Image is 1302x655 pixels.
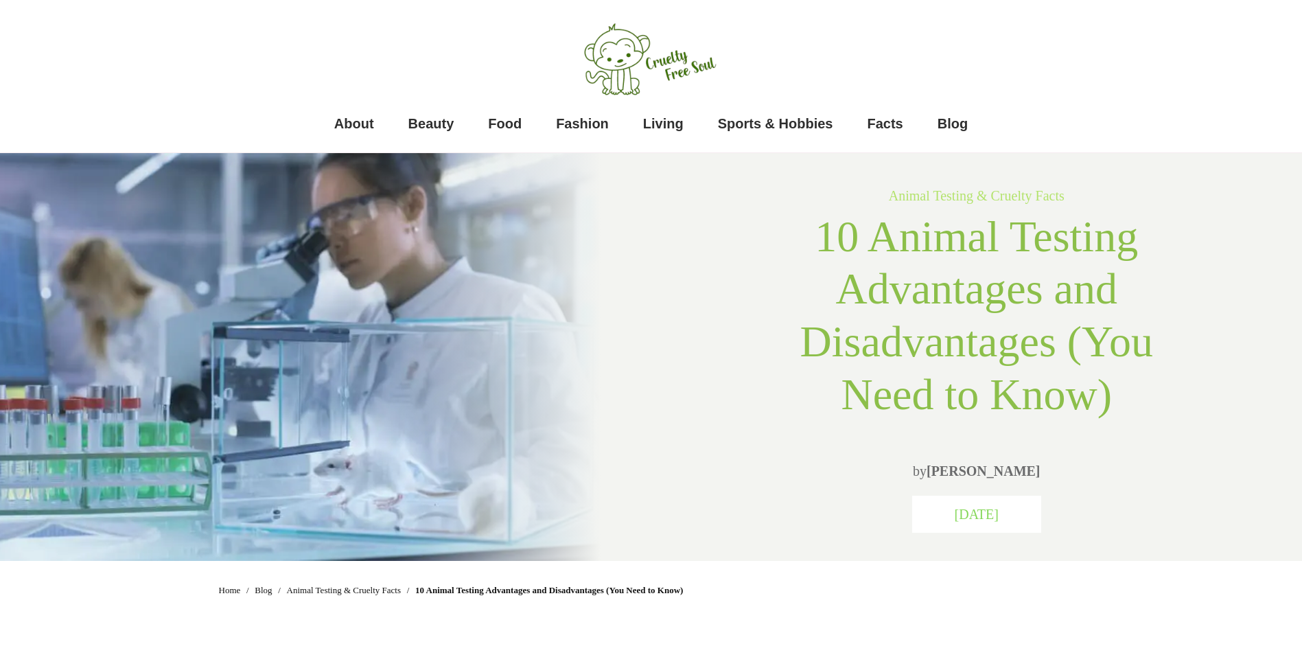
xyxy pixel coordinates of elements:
[287,582,401,599] a: Animal Testing & Cruelty Facts
[718,110,833,137] a: Sports & Hobbies
[275,586,284,595] li: /
[287,585,401,595] span: Animal Testing & Cruelty Facts
[255,585,272,595] span: Blog
[800,212,1153,419] span: 10 Animal Testing Advantages and Disadvantages (You Need to Know)
[889,188,1065,203] a: Animal Testing & Cruelty Facts
[779,457,1174,485] p: by
[927,463,1041,479] a: [PERSON_NAME]
[488,110,522,137] a: Food
[404,586,412,595] li: /
[334,110,374,137] a: About
[219,585,241,595] span: Home
[408,110,454,137] a: Beauty
[556,110,609,137] a: Fashion
[255,582,272,599] a: Blog
[938,110,968,137] a: Blog
[955,507,999,522] span: [DATE]
[643,110,684,137] a: Living
[243,586,252,595] li: /
[219,582,241,599] a: Home
[415,582,683,599] span: 10 Animal Testing Advantages and Disadvantages (You Need to Know)
[868,110,903,137] a: Facts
